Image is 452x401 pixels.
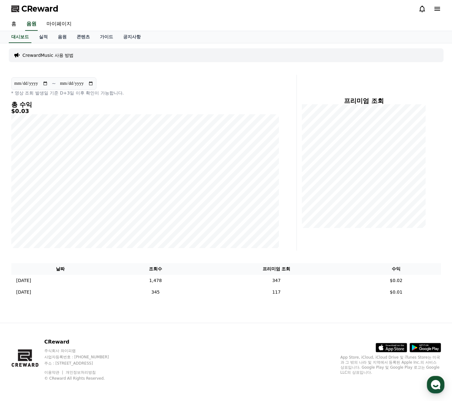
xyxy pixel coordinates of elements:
a: 홈 [6,18,21,31]
a: CrewardMusic 사용 방법 [23,52,74,58]
a: 이용약관 [44,370,64,375]
th: 조회수 [110,263,201,275]
p: 주소 : [STREET_ADDRESS] [44,361,121,366]
a: CReward [11,4,58,14]
a: 실적 [34,31,53,43]
td: 1,478 [110,275,201,286]
a: 공지사항 [118,31,146,43]
td: $0.02 [351,275,441,286]
h5: $0.03 [11,108,279,114]
th: 날짜 [11,263,110,275]
p: CReward [44,338,121,346]
h4: 총 수익 [11,101,279,108]
p: ~ [52,80,56,87]
p: [DATE] [16,289,31,295]
th: 수익 [351,263,441,275]
a: 음원 [53,31,72,43]
a: 마이페이지 [41,18,77,31]
p: * 영상 조회 발생일 기준 D+3일 이후 확인이 가능합니다. [11,90,279,96]
p: 주식회사 와이피랩 [44,348,121,353]
a: 대시보드 [9,31,31,43]
p: App Store, iCloud, iCloud Drive 및 iTunes Store는 미국과 그 밖의 나라 및 지역에서 등록된 Apple Inc.의 서비스 상표입니다. Goo... [340,355,441,375]
td: 345 [110,286,201,298]
a: 음원 [25,18,38,31]
p: 사업자등록번호 : [PHONE_NUMBER] [44,355,121,360]
a: 개인정보처리방침 [66,370,96,375]
span: CReward [21,4,58,14]
a: 가이드 [95,31,118,43]
a: 콘텐츠 [72,31,95,43]
td: $0.01 [351,286,441,298]
p: [DATE] [16,277,31,284]
h4: 프리미엄 조회 [302,97,426,104]
td: 117 [201,286,351,298]
td: 347 [201,275,351,286]
th: 프리미엄 조회 [201,263,351,275]
p: © CReward All Rights Reserved. [44,376,121,381]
